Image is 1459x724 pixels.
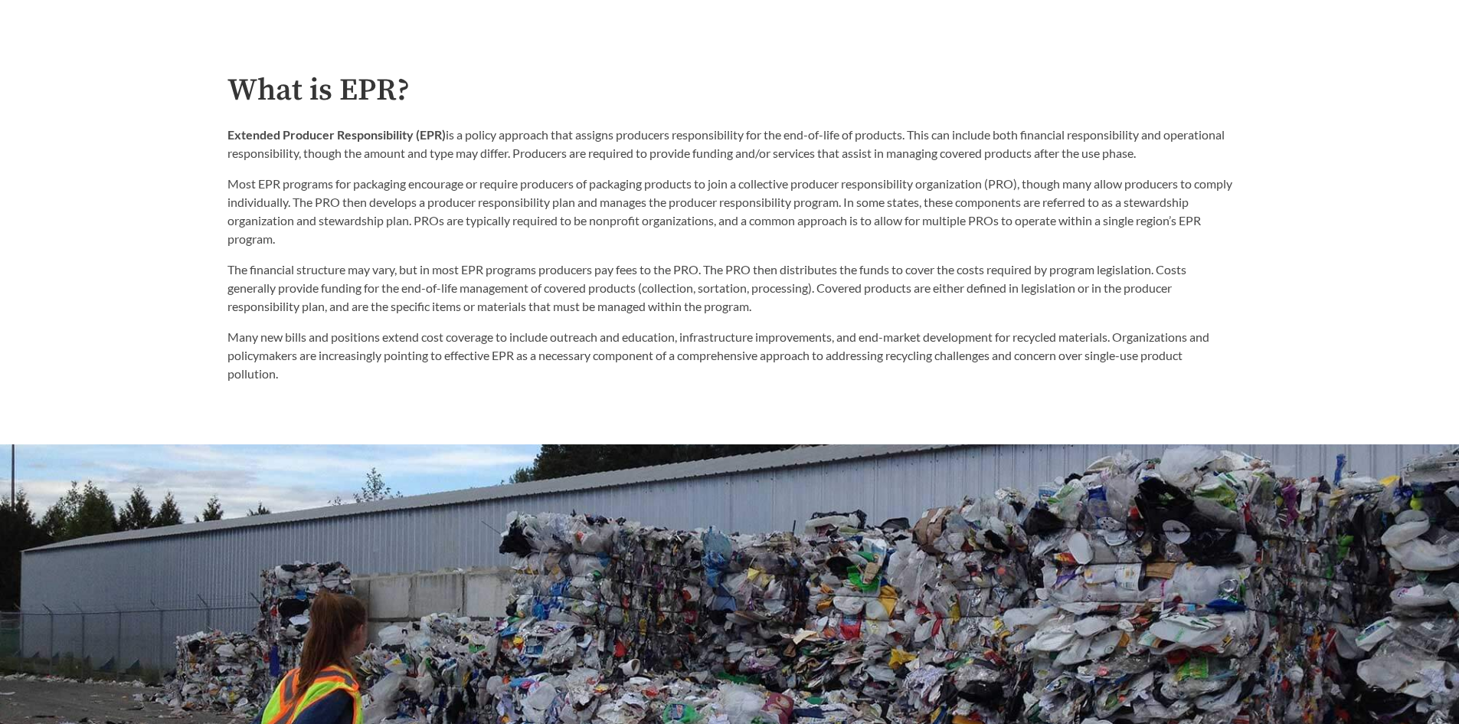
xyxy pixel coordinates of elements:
p: is a policy approach that assigns producers responsibility for the end-of-life of products. This ... [227,126,1232,162]
strong: Extended Producer Responsibility (EPR) [227,127,446,142]
p: Many new bills and positions extend cost coverage to include outreach and education, infrastructu... [227,328,1232,383]
p: The financial structure may vary, but in most EPR programs producers pay fees to the PRO. The PRO... [227,260,1232,316]
p: Most EPR programs for packaging encourage or require producers of packaging products to join a co... [227,175,1232,248]
h2: What is EPR? [227,74,1232,108]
